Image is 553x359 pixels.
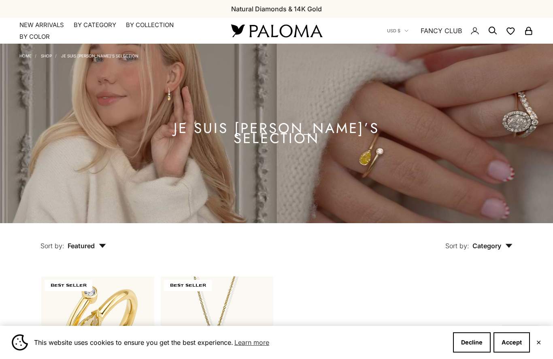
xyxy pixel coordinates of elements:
button: USD $ [387,27,408,34]
nav: Breadcrumb [19,52,138,58]
h1: Je Suis [PERSON_NAME]’s Selection [139,123,414,144]
button: Decline [453,332,491,353]
span: USD $ [387,27,400,34]
span: BEST SELLER [45,280,92,291]
summary: By Collection [126,21,174,29]
button: Close [536,340,541,345]
summary: By Color [19,33,50,41]
a: Shop [41,53,52,58]
p: Natural Diamonds & 14K Gold [231,4,322,14]
nav: Secondary navigation [387,18,534,44]
a: Home [19,53,32,58]
span: This website uses cookies to ensure you get the best experience. [34,336,447,348]
span: Sort by: [445,242,469,250]
span: Category [472,242,513,250]
nav: Primary navigation [19,21,212,41]
span: Sort by: [40,242,64,250]
a: NEW ARRIVALS [19,21,64,29]
summary: By Category [74,21,116,29]
a: FANCY CLUB [421,25,462,36]
a: Je Suis [PERSON_NAME]’s Selection [61,53,138,58]
span: Featured [68,242,106,250]
a: Learn more [233,336,270,348]
button: Sort by: Featured [22,223,125,257]
span: BEST SELLER [164,280,212,291]
img: Cookie banner [12,334,28,351]
button: Sort by: Category [427,223,531,257]
button: Accept [493,332,530,353]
